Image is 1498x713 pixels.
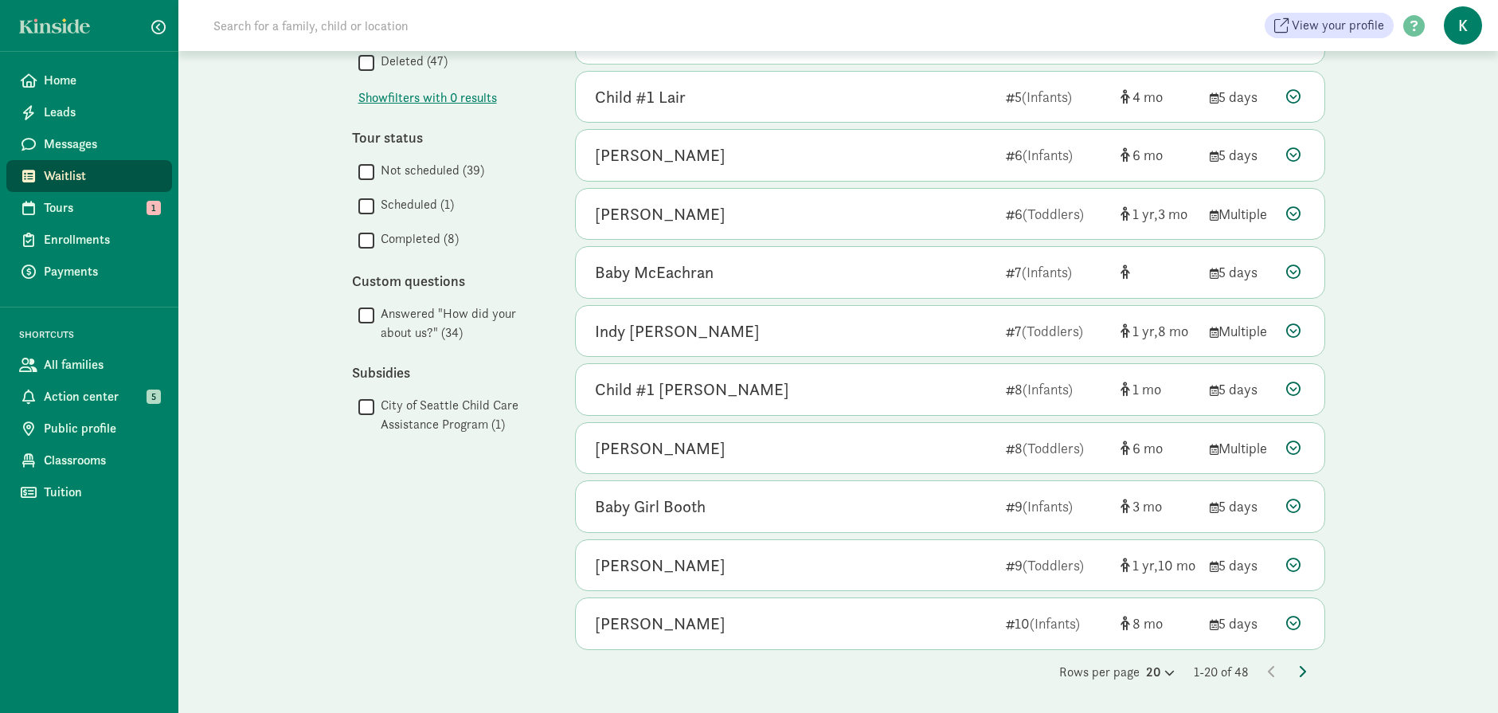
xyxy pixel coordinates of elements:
[6,256,172,288] a: Payments
[6,381,172,413] a: Action center 5
[352,270,543,292] div: Custom questions
[1444,6,1482,45] span: K
[1121,554,1197,576] div: [object Object]
[595,84,686,110] div: Child #1 Lair
[374,229,459,249] label: Completed (8)
[352,362,543,383] div: Subsidies
[595,494,706,519] div: Baby Girl Booth
[1121,86,1197,108] div: [object Object]
[1132,380,1161,398] span: 1
[44,230,159,249] span: Enrollments
[1132,205,1158,223] span: 1
[374,195,454,214] label: Scheduled (1)
[1006,144,1108,166] div: 6
[1006,613,1108,634] div: 10
[6,160,172,192] a: Waitlist
[44,419,159,438] span: Public profile
[44,166,159,186] span: Waitlist
[1023,205,1084,223] span: (Toddlers)
[1132,322,1158,340] span: 1
[44,135,159,154] span: Messages
[1210,261,1273,283] div: 5 days
[1132,556,1158,574] span: 1
[6,349,172,381] a: All families
[1006,86,1108,108] div: 5
[595,143,726,168] div: Khayaal Pradhan
[1132,614,1163,633] span: 8
[1210,437,1273,459] div: Multiple
[44,103,159,122] span: Leads
[1023,146,1073,164] span: (Infants)
[1022,263,1072,281] span: (Infants)
[1292,16,1384,35] span: View your profile
[374,52,448,71] label: Deleted (47)
[374,396,543,434] label: City of Seattle Child Care Assistance Program (1)
[1210,613,1273,634] div: 5 days
[595,377,789,402] div: Child #1 Keyser
[1158,205,1187,223] span: 3
[44,451,159,470] span: Classrooms
[595,260,714,285] div: Baby McEachran
[1006,378,1108,400] div: 8
[1121,496,1197,517] div: [object Object]
[1210,203,1273,225] div: Multiple
[6,224,172,256] a: Enrollments
[6,445,172,476] a: Classrooms
[1121,378,1197,400] div: [object Object]
[1121,613,1197,634] div: [object Object]
[147,201,161,215] span: 1
[1030,614,1080,633] span: (Infants)
[1006,203,1108,225] div: 6
[1158,556,1195,574] span: 10
[1210,378,1273,400] div: 5 days
[1121,320,1197,342] div: [object Object]
[1132,146,1163,164] span: 6
[1121,203,1197,225] div: [object Object]
[1146,663,1175,682] div: 20
[6,476,172,508] a: Tuition
[1006,437,1108,459] div: 8
[6,128,172,160] a: Messages
[1121,144,1197,166] div: [object Object]
[1022,88,1072,106] span: (Infants)
[1132,497,1162,515] span: 3
[595,319,760,344] div: Indy Lampert
[44,355,159,374] span: All families
[595,611,726,637] div: Abigail Andrade-Gunther
[374,161,484,180] label: Not scheduled (39)
[1023,556,1084,574] span: (Toddlers)
[1158,322,1188,340] span: 8
[595,436,726,461] div: Felix Zhang
[204,10,651,41] input: Search for a family, child or location
[1023,380,1073,398] span: (Infants)
[44,483,159,502] span: Tuition
[1023,497,1073,515] span: (Infants)
[374,304,543,343] label: Answered "How did your about us?" (34)
[1210,496,1273,517] div: 5 days
[6,65,172,96] a: Home
[147,390,161,404] span: 5
[6,192,172,224] a: Tours 1
[1121,261,1197,283] div: [object Object]
[44,262,159,281] span: Payments
[595,202,726,227] div: Aya Dbouk
[1121,437,1197,459] div: [object Object]
[358,88,497,108] span: Show filters with 0 results
[575,663,1325,682] div: Rows per page 1-20 of 48
[44,198,159,217] span: Tours
[1023,439,1084,457] span: (Toddlers)
[1006,496,1108,517] div: 9
[1210,320,1273,342] div: Multiple
[1418,637,1498,713] iframe: Chat Widget
[6,96,172,128] a: Leads
[44,387,159,406] span: Action center
[1006,261,1108,283] div: 7
[1006,320,1108,342] div: 7
[1210,86,1273,108] div: 5 days
[1022,322,1083,340] span: (Toddlers)
[1210,144,1273,166] div: 5 days
[352,127,543,148] div: Tour status
[1132,88,1163,106] span: 4
[44,71,159,90] span: Home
